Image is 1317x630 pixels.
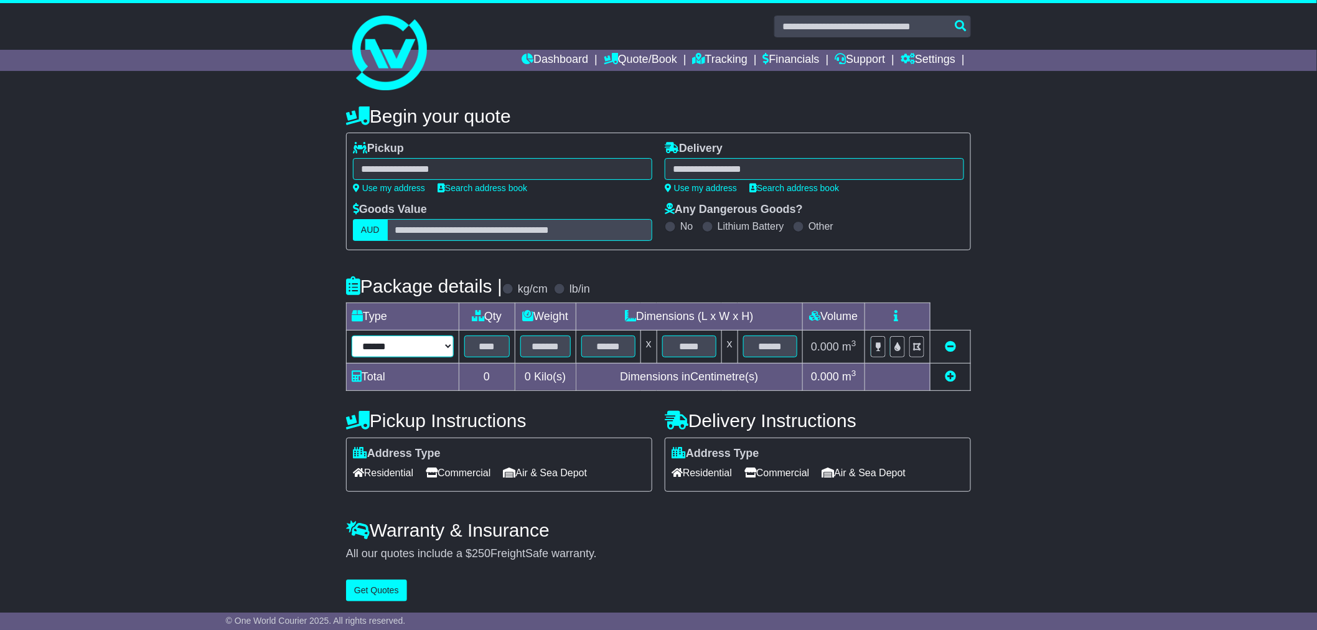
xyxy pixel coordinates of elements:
[811,370,839,383] span: 0.000
[569,283,590,296] label: lb/in
[901,50,955,71] a: Settings
[802,303,865,331] td: Volume
[811,341,839,353] span: 0.000
[665,183,737,193] a: Use my address
[665,203,803,217] label: Any Dangerous Goods?
[718,220,784,232] label: Lithium Battery
[808,220,833,232] label: Other
[835,50,886,71] a: Support
[346,520,971,540] h4: Warranty & Insurance
[721,331,738,363] td: x
[672,447,759,461] label: Address Type
[515,363,576,390] td: Kilo(s)
[346,276,502,296] h4: Package details |
[346,580,407,601] button: Get Quotes
[945,341,956,353] a: Remove this item
[525,370,531,383] span: 0
[515,303,576,331] td: Weight
[459,363,515,390] td: 0
[665,410,971,431] h4: Delivery Instructions
[518,283,548,296] label: kg/cm
[353,463,413,482] span: Residential
[693,50,748,71] a: Tracking
[346,547,971,561] div: All our quotes include a $ FreightSafe warranty.
[851,339,856,348] sup: 3
[504,463,588,482] span: Air & Sea Depot
[472,547,490,560] span: 250
[353,142,404,156] label: Pickup
[640,331,657,363] td: x
[851,369,856,378] sup: 3
[763,50,820,71] a: Financials
[604,50,677,71] a: Quote/Book
[347,363,459,390] td: Total
[426,463,490,482] span: Commercial
[744,463,809,482] span: Commercial
[226,616,406,626] span: © One World Courier 2025. All rights reserved.
[672,463,732,482] span: Residential
[576,363,802,390] td: Dimensions in Centimetre(s)
[438,183,527,193] a: Search address book
[353,219,388,241] label: AUD
[749,183,839,193] a: Search address book
[346,106,971,126] h4: Begin your quote
[822,463,906,482] span: Air & Sea Depot
[665,142,723,156] label: Delivery
[353,203,427,217] label: Goods Value
[842,341,856,353] span: m
[353,447,441,461] label: Address Type
[346,410,652,431] h4: Pickup Instructions
[842,370,856,383] span: m
[353,183,425,193] a: Use my address
[347,303,459,331] td: Type
[459,303,515,331] td: Qty
[576,303,802,331] td: Dimensions (L x W x H)
[945,370,956,383] a: Add new item
[680,220,693,232] label: No
[522,50,588,71] a: Dashboard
